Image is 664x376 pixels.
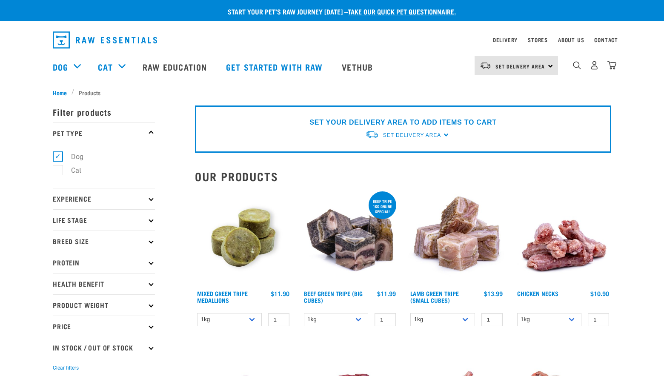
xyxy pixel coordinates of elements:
a: Chicken Necks [517,292,558,295]
button: Clear filters [53,364,79,372]
nav: dropdown navigation [46,28,618,52]
label: Cat [57,165,85,176]
p: Price [53,316,155,337]
a: Raw Education [134,50,218,84]
a: About Us [558,38,584,41]
img: van-moving.png [365,130,379,139]
div: $13.99 [484,290,503,297]
a: take our quick pet questionnaire. [348,9,456,13]
div: $10.90 [590,290,609,297]
img: home-icon@2x.png [607,61,616,70]
input: 1 [268,313,289,326]
span: Home [53,88,67,97]
p: Breed Size [53,231,155,252]
nav: breadcrumbs [53,88,611,97]
input: 1 [481,313,503,326]
p: Pet Type [53,122,155,144]
img: Pile Of Chicken Necks For Pets [515,190,612,286]
div: $11.90 [271,290,289,297]
a: Contact [594,38,618,41]
img: home-icon-1@2x.png [573,61,581,69]
a: Dog [53,60,68,73]
a: Home [53,88,72,97]
div: Beef tripe 1kg online special! [369,195,396,218]
a: Vethub [333,50,384,84]
p: Product Weight [53,294,155,316]
a: Lamb Green Tripe (Small Cubes) [410,292,459,302]
img: Mixed Green Tripe [195,190,292,286]
img: Raw Essentials Logo [53,31,157,48]
h2: Our Products [195,170,611,183]
a: Get started with Raw [218,50,333,84]
a: Beef Green Tripe (Big Cubes) [304,292,363,302]
label: Dog [57,151,87,162]
p: Experience [53,188,155,209]
p: SET YOUR DELIVERY AREA TO ADD ITEMS TO CART [309,117,496,128]
a: Mixed Green Tripe Medallions [197,292,248,302]
a: Stores [528,38,548,41]
span: Set Delivery Area [495,65,545,68]
p: In Stock / Out Of Stock [53,337,155,358]
input: 1 [375,313,396,326]
span: Set Delivery Area [383,132,441,138]
div: $11.99 [377,290,396,297]
a: Cat [98,60,112,73]
img: van-moving.png [480,62,491,69]
p: Filter products [53,101,155,122]
img: user.png [590,61,599,70]
input: 1 [588,313,609,326]
p: Protein [53,252,155,273]
img: 1133 Green Tripe Lamb Small Cubes 01 [408,190,505,286]
a: Delivery [493,38,518,41]
p: Health Benefit [53,273,155,294]
img: 1044 Green Tripe Beef [302,190,398,286]
p: Life Stage [53,209,155,231]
